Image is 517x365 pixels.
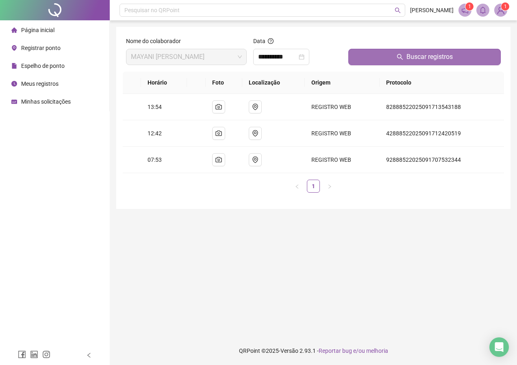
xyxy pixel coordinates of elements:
span: 1 [504,4,507,9]
span: Página inicial [21,27,54,33]
td: 42888522025091712420519 [380,120,504,147]
th: Localização [242,72,305,94]
span: right [327,184,332,189]
button: Buscar registros [348,49,501,65]
span: search [397,54,403,60]
span: Buscar registros [406,52,453,62]
span: Minhas solicitações [21,98,71,105]
span: [PERSON_NAME] [410,6,454,15]
footer: QRPoint © 2025 - 2.93.1 - [110,337,517,365]
span: search [395,7,401,13]
span: left [86,352,92,358]
span: environment [252,104,258,110]
div: Open Intercom Messenger [489,337,509,357]
th: Horário [141,72,187,94]
th: Protocolo [380,72,504,94]
span: Meus registros [21,80,59,87]
span: environment [252,156,258,163]
span: left [295,184,300,189]
span: environment [11,45,17,51]
span: notification [461,7,469,14]
sup: Atualize o seu contato no menu Meus Dados [501,2,509,11]
span: camera [215,104,222,110]
td: 92888522025091707532344 [380,147,504,173]
span: camera [215,130,222,137]
span: Versão [280,348,298,354]
span: Data [253,38,265,44]
button: right [323,180,336,193]
span: 1 [468,4,471,9]
label: Nome do colaborador [126,37,186,46]
li: Próxima página [323,180,336,193]
span: clock-circle [11,81,17,87]
td: 82888522025091713543188 [380,94,504,120]
span: MAYANI ANSELMO FARIAS [131,49,242,65]
span: home [11,27,17,33]
span: bell [479,7,487,14]
span: 13:54 [148,104,162,110]
span: instagram [42,350,50,358]
th: Origem [305,72,380,94]
sup: 1 [465,2,474,11]
td: REGISTRO WEB [305,147,380,173]
span: schedule [11,99,17,104]
span: facebook [18,350,26,358]
td: REGISTRO WEB [305,94,380,120]
img: 92120 [495,4,507,16]
span: 07:53 [148,156,162,163]
span: Espelho de ponto [21,63,65,69]
li: Página anterior [291,180,304,193]
span: Registrar ponto [21,45,61,51]
span: file [11,63,17,69]
span: camera [215,156,222,163]
a: 1 [307,180,319,192]
span: Reportar bug e/ou melhoria [319,348,388,354]
button: left [291,180,304,193]
li: 1 [307,180,320,193]
span: linkedin [30,350,38,358]
td: REGISTRO WEB [305,120,380,147]
span: question-circle [268,38,274,44]
span: 12:42 [148,130,162,137]
th: Foto [206,72,243,94]
span: environment [252,130,258,137]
